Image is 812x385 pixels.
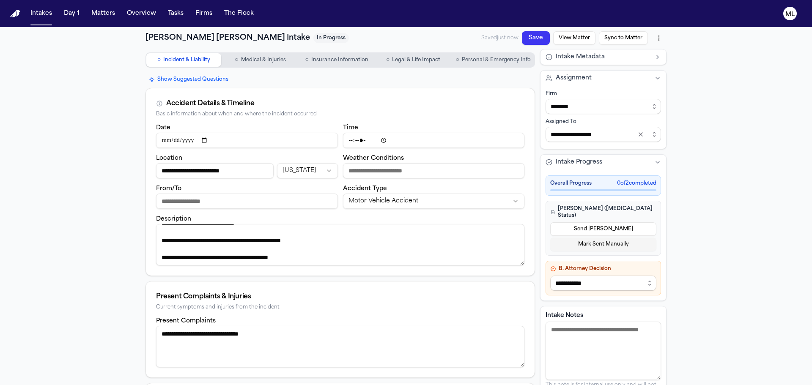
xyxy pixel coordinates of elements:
[146,53,221,67] button: Go to Incident & Liability
[156,194,338,209] input: From/To destination
[546,127,661,142] input: Assign to staff member
[546,99,661,114] input: Select firm
[299,53,374,67] button: Go to Insurance Information
[145,74,232,85] button: Show Suggested Questions
[313,33,349,43] span: In Progress
[235,56,238,64] span: ○
[156,133,338,148] input: Incident date
[540,71,666,86] button: Assignment
[546,311,661,320] label: Intake Notes
[277,163,337,178] button: Incident state
[343,133,525,148] input: Incident time
[156,186,181,192] label: From/To
[462,57,531,63] span: Personal & Emergency Info
[343,155,404,161] label: Weather Conditions
[546,322,661,380] textarea: Intake notes
[550,222,656,236] button: Send [PERSON_NAME]
[156,155,182,161] label: Location
[223,53,298,67] button: Go to Medical & Injuries
[556,53,605,61] span: Intake Metadata
[550,180,592,187] span: Overall Progress
[10,10,20,18] img: Finch Logo
[546,118,661,125] div: Assigned To
[550,238,656,251] button: Mark Sent Manually
[599,31,648,45] button: Sync to Matter
[156,111,524,117] div: Basic information about when and where the incident occurred
[156,224,524,265] textarea: Incident description
[156,292,524,302] div: Present Complaints & Injuries
[453,53,534,67] button: Go to Personal & Emergency Info
[343,125,358,131] label: Time
[311,57,368,63] span: Insurance Information
[156,326,524,367] textarea: Present complaints
[123,6,159,21] button: Overview
[343,163,525,178] input: Weather conditions
[634,127,647,142] button: Clear selection
[166,98,254,109] div: Accident Details & Timeline
[556,158,602,167] span: Intake Progress
[156,163,274,178] input: Incident location
[88,6,118,21] button: Matters
[617,180,656,187] span: 0 of 2 completed
[157,56,161,64] span: ○
[156,318,216,324] label: Present Complaints
[651,30,667,46] button: More actions
[540,155,666,170] button: Intake Progress
[553,31,595,45] button: View Matter
[546,90,661,97] div: Firm
[392,57,440,63] span: Legal & Life Impact
[556,74,592,82] span: Assignment
[145,32,310,44] h1: [PERSON_NAME] [PERSON_NAME] Intake
[221,6,257,21] button: The Flock
[156,304,524,311] div: Current symptoms and injuries from the incident
[27,6,55,21] button: Intakes
[550,265,656,272] h4: B. Attorney Decision
[376,53,451,67] button: Go to Legal & Life Impact
[156,125,170,131] label: Date
[156,216,191,222] label: Description
[456,56,459,64] span: ○
[343,186,387,192] label: Accident Type
[10,10,20,18] a: Home
[163,57,210,63] span: Incident & Liability
[540,49,666,65] button: Intake Metadata
[60,6,83,21] button: Day 1
[165,6,187,21] button: Tasks
[192,6,216,21] button: Firms
[522,31,550,45] button: Save
[241,57,286,63] span: Medical & Injuries
[305,56,308,64] span: ○
[481,35,518,41] span: Saved just now
[550,205,656,219] h4: [PERSON_NAME] ([MEDICAL_DATA] Status)
[386,56,390,64] span: ○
